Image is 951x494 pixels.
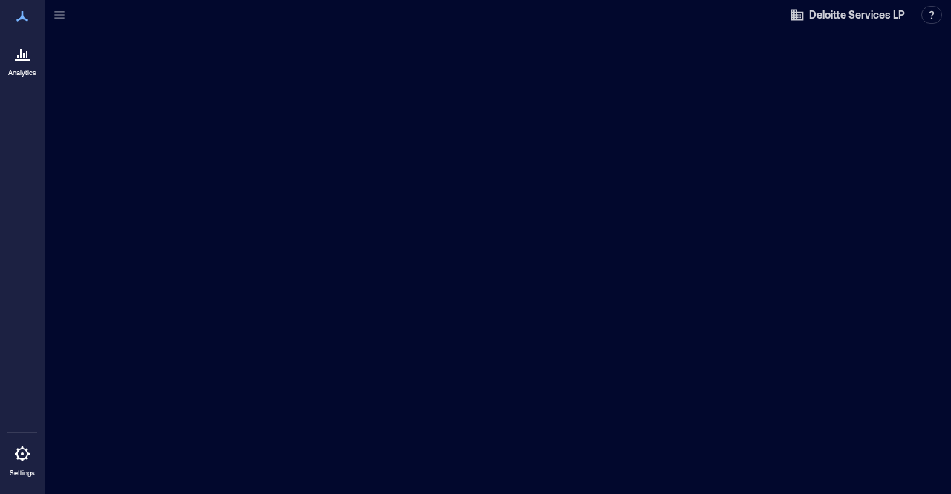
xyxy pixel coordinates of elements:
[4,36,41,82] a: Analytics
[8,68,36,77] p: Analytics
[809,7,905,22] span: Deloitte Services LP
[10,469,35,478] p: Settings
[785,3,909,27] button: Deloitte Services LP
[4,436,40,482] a: Settings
